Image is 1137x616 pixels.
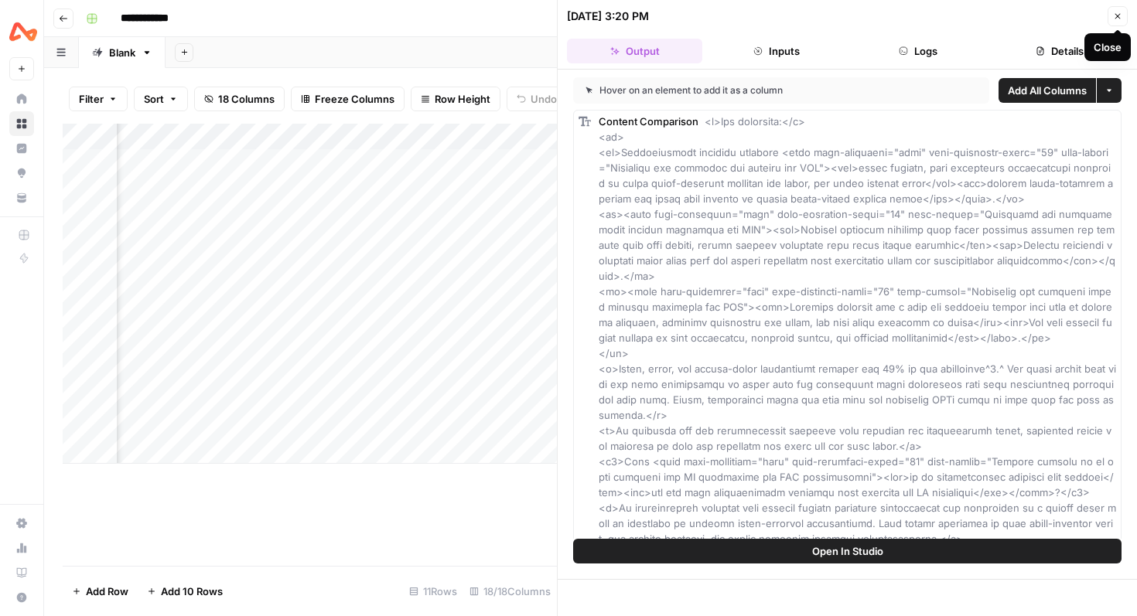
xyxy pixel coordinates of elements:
[161,584,223,599] span: Add 10 Rows
[144,91,164,107] span: Sort
[134,87,188,111] button: Sort
[851,39,986,63] button: Logs
[109,45,135,60] div: Blank
[411,87,500,111] button: Row Height
[9,585,34,610] button: Help + Support
[812,543,883,559] span: Open In Studio
[1094,39,1122,55] div: Close
[9,12,34,51] button: Workspace: Airwallex
[567,9,649,24] div: [DATE] 3:20 PM
[403,579,463,604] div: 11 Rows
[315,91,394,107] span: Freeze Columns
[9,87,34,111] a: Home
[463,579,557,604] div: 18/18 Columns
[86,584,128,599] span: Add Row
[9,18,37,46] img: Airwallex Logo
[507,87,567,111] button: Undo
[531,91,557,107] span: Undo
[567,39,702,63] button: Output
[708,39,844,63] button: Inputs
[79,37,166,68] a: Blank
[999,78,1096,103] button: Add All Columns
[9,560,34,585] a: Learning Hub
[69,87,128,111] button: Filter
[9,511,34,536] a: Settings
[79,91,104,107] span: Filter
[992,39,1128,63] button: Details
[586,83,880,97] div: Hover on an element to add it as a column
[9,536,34,560] a: Usage
[9,185,34,210] a: Your Data
[9,136,34,161] a: Insights
[9,111,34,136] a: Browse
[218,91,275,107] span: 18 Columns
[435,91,490,107] span: Row Height
[63,579,138,604] button: Add Row
[291,87,405,111] button: Freeze Columns
[573,539,1122,563] button: Open In Studio
[599,115,698,128] span: Content Comparison
[9,161,34,185] a: Opportunities
[138,579,232,604] button: Add 10 Rows
[1008,83,1087,98] span: Add All Columns
[194,87,285,111] button: 18 Columns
